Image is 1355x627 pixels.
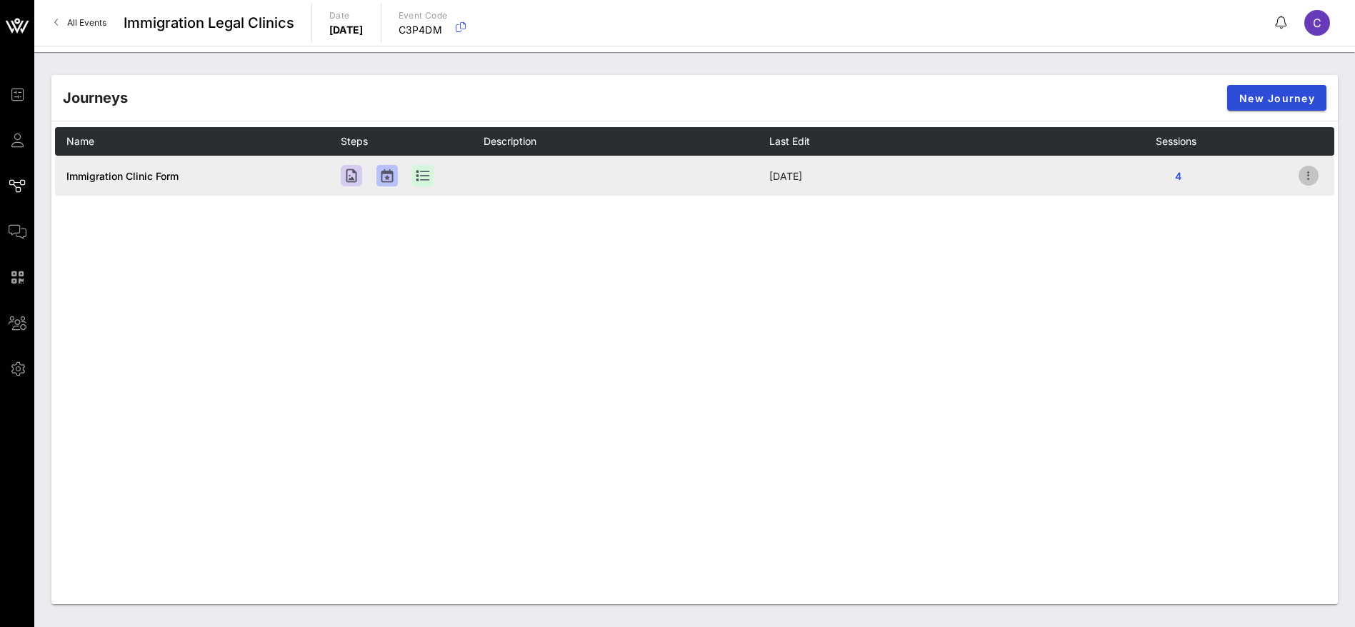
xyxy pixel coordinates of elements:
span: All Events [67,17,106,28]
span: New Journey [1239,92,1315,104]
span: Steps [341,135,368,147]
span: Name [66,135,94,147]
span: Last Edit [769,135,810,147]
div: Journeys [63,87,128,109]
span: C [1313,16,1321,30]
span: [DATE] [769,170,802,182]
button: 4 [1156,163,1201,189]
p: Date [329,9,364,23]
p: Event Code [399,9,448,23]
span: 4 [1167,170,1190,182]
button: New Journey [1227,85,1326,111]
span: Immigration Legal Clinics [124,12,294,34]
th: Last Edit: Not sorted. Activate to sort ascending. [769,127,1156,156]
th: Steps [341,127,484,156]
a: Immigration Clinic Form [66,170,179,182]
span: Sessions [1156,135,1196,147]
th: Sessions: Not sorted. Activate to sort ascending. [1156,127,1299,156]
p: C3P4DM [399,23,448,37]
div: C [1304,10,1330,36]
th: Name: Not sorted. Activate to sort ascending. [55,127,341,156]
a: All Events [46,11,115,34]
span: Description [484,135,536,147]
p: [DATE] [329,23,364,37]
th: Description: Not sorted. Activate to sort ascending. [484,127,769,156]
